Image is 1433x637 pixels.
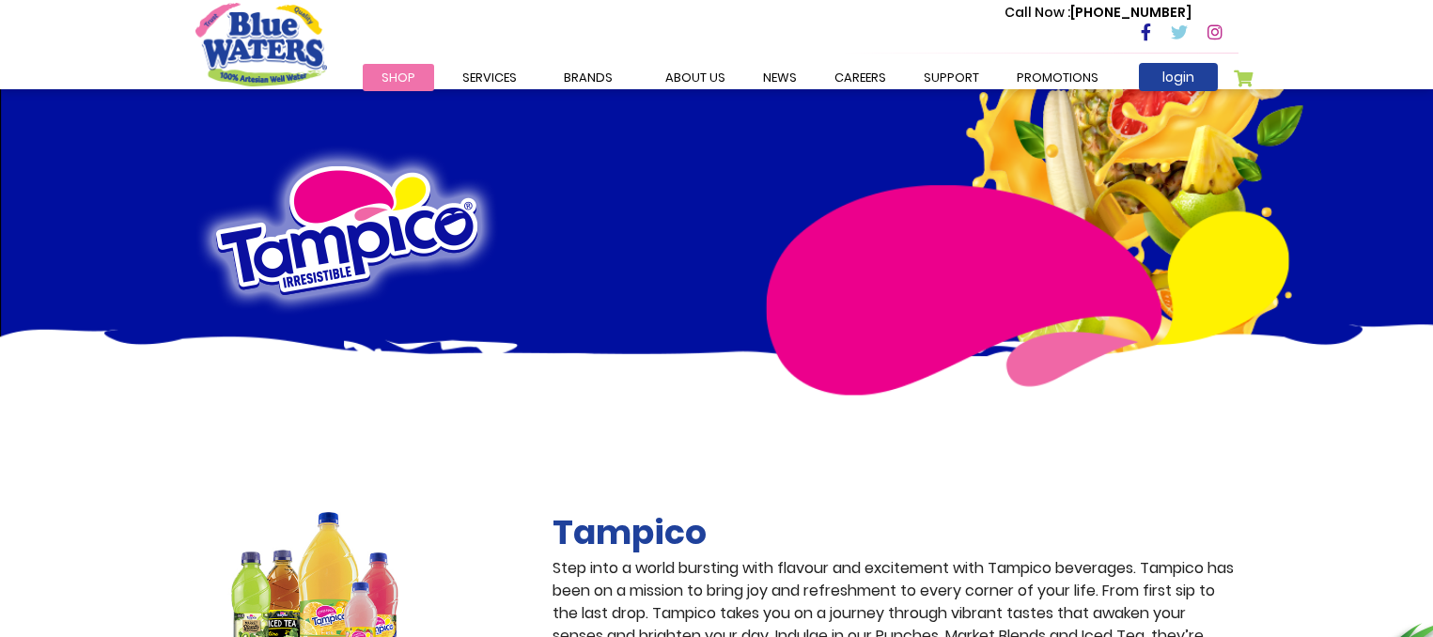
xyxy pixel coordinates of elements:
a: News [744,64,816,91]
a: about us [646,64,744,91]
a: careers [816,64,905,91]
a: Promotions [998,64,1117,91]
a: store logo [195,3,327,85]
span: Call Now : [1005,3,1070,22]
span: Brands [564,69,613,86]
a: support [905,64,998,91]
a: login [1139,63,1218,91]
p: [PHONE_NUMBER] [1005,3,1192,23]
span: Shop [382,69,415,86]
span: Services [462,69,517,86]
h2: Tampico [553,512,1238,552]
